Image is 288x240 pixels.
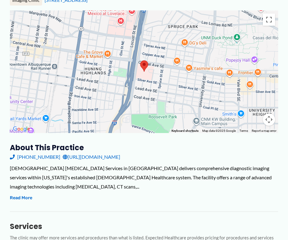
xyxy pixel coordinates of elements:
[252,129,276,132] a: Report a map error
[63,152,120,162] a: [URL][DOMAIN_NAME]
[10,143,278,152] h3: About this practice
[10,194,32,202] button: Read More
[11,125,32,133] img: Google
[263,13,275,26] button: Toggle fullscreen view
[11,125,32,133] a: Open this area in Google Maps (opens a new window)
[172,129,199,133] button: Keyboard shortcuts
[239,129,248,132] a: Terms (opens in new tab)
[10,152,60,162] a: [PHONE_NUMBER]
[10,164,278,191] div: [DEMOGRAPHIC_DATA] [MEDICAL_DATA] Services in [GEOGRAPHIC_DATA] delivers comprehensive diagnostic...
[202,129,236,132] span: Map data ©2025 Google
[263,113,275,126] button: Map camera controls
[10,222,278,231] h3: Services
